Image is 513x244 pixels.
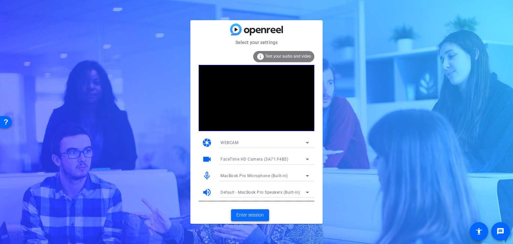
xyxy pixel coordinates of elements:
span: WEBCAM [220,140,238,145]
span: MacBook Pro Microphone (Built-in) [220,173,288,178]
button: Enter session [231,209,269,221]
mat-icon: message [496,227,504,235]
mat-icon: volume_up [202,187,212,197]
mat-icon: accessibility [475,227,483,235]
img: blue-gradient.svg [230,24,283,35]
span: FaceTime HD Camera (3A71:F4B5) [220,157,288,162]
mat-icon: videocam [202,154,212,164]
mat-icon: camera [202,138,212,148]
span: Test your audio and video [265,54,311,59]
span: Default - MacBook Pro Speakers (Built-in) [220,190,300,195]
mat-icon: mic_none [202,171,212,181]
mat-card-subtitle: Select your settings [190,39,323,46]
span: Enter session [236,212,264,219]
mat-icon: info [256,53,264,61]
